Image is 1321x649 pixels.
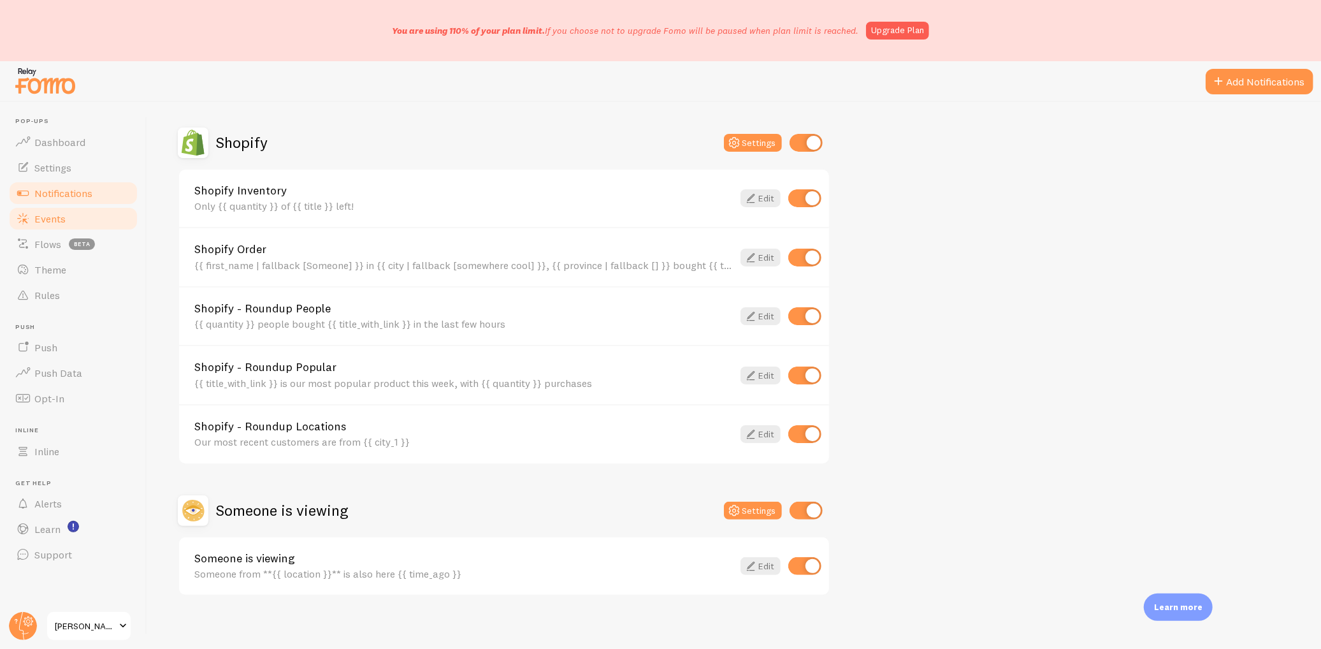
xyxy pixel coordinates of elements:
[34,263,66,276] span: Theme
[34,341,57,354] span: Push
[178,495,208,526] img: Someone is viewing
[34,136,85,149] span: Dashboard
[194,185,733,196] a: Shopify Inventory
[216,500,348,520] h2: Someone is viewing
[8,386,139,411] a: Opt-In
[216,133,268,152] h2: Shopify
[34,187,92,200] span: Notifications
[8,439,139,464] a: Inline
[1144,594,1213,621] div: Learn more
[8,282,139,308] a: Rules
[46,611,132,641] a: [PERSON_NAME] TOYS
[34,367,82,379] span: Push Data
[8,231,139,257] a: Flows beta
[194,244,733,255] a: Shopify Order
[194,303,733,314] a: Shopify - Roundup People
[392,24,858,37] p: If you choose not to upgrade Fomo will be paused when plan limit is reached.
[15,427,139,435] span: Inline
[392,25,545,36] span: You are using 110% of your plan limit.
[8,129,139,155] a: Dashboard
[178,128,208,158] img: Shopify
[34,548,72,561] span: Support
[15,117,139,126] span: Pop-ups
[34,497,62,510] span: Alerts
[8,335,139,360] a: Push
[34,212,66,225] span: Events
[34,445,59,458] span: Inline
[68,521,79,532] svg: <p>Watch New Feature Tutorials!</p>
[740,367,781,384] a: Edit
[8,542,139,567] a: Support
[740,425,781,443] a: Edit
[8,180,139,206] a: Notifications
[740,189,781,207] a: Edit
[194,259,733,271] div: {{ first_name | fallback [Someone] }} in {{ city | fallback [somewhere cool] }}, {{ province | fa...
[34,238,61,251] span: Flows
[34,161,71,174] span: Settings
[8,516,139,542] a: Learn
[55,618,115,634] span: [PERSON_NAME] TOYS
[1154,601,1202,613] p: Learn more
[34,289,60,302] span: Rules
[8,257,139,282] a: Theme
[194,377,733,389] div: {{ title_with_link }} is our most popular product this week, with {{ quantity }} purchases
[69,238,95,250] span: beta
[194,568,733,580] div: Someone from **{{ location }}** is also here {{ time_ago }}
[740,557,781,575] a: Edit
[866,22,929,40] a: Upgrade Plan
[194,553,733,564] a: Someone is viewing
[15,479,139,488] span: Get Help
[8,360,139,386] a: Push Data
[194,200,733,212] div: Only {{ quantity }} of {{ title }} left!
[8,206,139,231] a: Events
[8,491,139,516] a: Alerts
[740,307,781,325] a: Edit
[740,249,781,266] a: Edit
[724,134,782,152] button: Settings
[194,318,733,330] div: {{ quantity }} people bought {{ title_with_link }} in the last few hours
[15,323,139,332] span: Push
[724,502,782,520] button: Settings
[13,64,77,97] img: fomo-relay-logo-orange.svg
[8,155,139,180] a: Settings
[194,421,733,432] a: Shopify - Roundup Locations
[194,361,733,373] a: Shopify - Roundup Popular
[34,392,64,405] span: Opt-In
[194,436,733,448] div: Our most recent customers are from {{ city_1 }}
[34,523,61,536] span: Learn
